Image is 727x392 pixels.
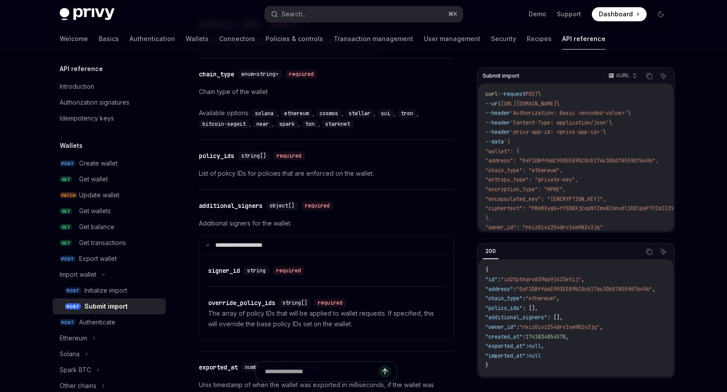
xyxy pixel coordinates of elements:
[519,324,600,331] span: "rkiz0ivz254drv1xw982v3jq"
[314,298,346,307] div: required
[79,222,114,232] div: Get balance
[334,28,413,49] a: Transaction management
[241,152,266,159] span: string[]
[53,171,166,187] a: GETGet wallet
[84,301,128,312] div: Submit import
[65,303,81,310] span: POST
[60,224,72,230] span: GET
[79,174,108,185] div: Get wallet
[485,224,603,231] span: "owner_id": "rkiz0ivz254drv1xw982v3jq"
[485,100,501,107] span: --url
[525,343,529,350] span: :
[60,319,76,326] span: POST
[60,349,80,359] div: Solana
[53,79,166,94] a: Introduction
[253,120,272,128] code: near
[522,333,525,340] span: :
[485,90,498,98] span: curl
[53,251,166,267] a: POSTExport wallet
[60,208,72,215] span: GET
[501,100,556,107] span: [URL][DOMAIN_NAME]
[282,299,307,306] span: string[]
[485,148,519,155] span: "wallet": {
[529,343,541,350] span: null
[485,286,513,293] span: "address"
[99,28,119,49] a: Basics
[199,151,234,160] div: policy_ids
[208,298,275,307] div: override_policy_ids
[53,219,166,235] a: GETGet balance
[60,140,83,151] h5: Wallets
[379,365,391,377] button: Send message
[616,72,630,79] p: cURL
[527,28,552,49] a: Recipes
[522,295,525,302] span: :
[345,108,377,118] div: ,
[448,11,457,18] span: ⌘ K
[485,305,522,312] span: "policy_ids"
[510,109,628,117] span: 'Authorization: Basic <encoded-value>'
[510,128,603,136] span: 'privy-app-id: <privy-app-id>'
[522,305,538,312] span: : [],
[199,168,454,179] p: List of policy IDs for policies that are enforced on the wallet.
[273,266,305,275] div: required
[541,343,544,350] span: ,
[485,295,522,302] span: "chain_type"
[485,109,510,117] span: --header
[485,276,498,283] span: "id"
[208,266,240,275] div: signer_id
[643,246,655,257] button: Copy the contents from the code block
[281,109,312,118] code: ethereum
[208,308,445,329] p: The array of policy IDs that will be applied to wallet requests. If specified, this will override...
[504,138,510,145] span: '{
[53,203,166,219] a: GETGet wallets
[485,215,491,222] span: },
[199,201,263,210] div: additional_signers
[253,118,276,129] div: ,
[53,155,166,171] a: POSTCreate wallet
[60,176,72,183] span: GET
[516,286,652,293] span: "0xF1DBff66C993EE895C8cb176c30b07A559d76496"
[276,118,302,129] div: ,
[53,298,166,314] a: POSTSubmit import
[525,295,556,302] span: "ethereum"
[199,218,454,229] p: Additional signers for the wallet.
[485,167,563,174] span: "chain_type": "ethereum",
[60,160,76,167] span: POST
[609,119,612,126] span: \
[276,120,298,128] code: spark
[491,28,516,49] a: Security
[53,94,166,110] a: Authorization signatures
[273,151,305,160] div: required
[498,276,501,283] span: :
[603,68,641,83] button: cURL
[199,108,454,129] div: Available options:
[247,267,266,274] span: string
[485,362,488,369] span: }
[60,97,129,108] div: Authorization signatures
[485,352,525,359] span: "imported_at"
[199,118,253,129] div: ,
[562,28,605,49] a: API reference
[599,10,633,19] span: Dashboard
[557,10,581,19] a: Support
[60,381,96,391] div: Other chains
[60,64,103,74] h5: API reference
[525,333,566,340] span: 1741834854578
[658,246,669,257] button: Ask AI
[60,333,87,343] div: Ethereum
[53,283,166,298] a: POSTInitialize import
[79,158,118,169] div: Create wallet
[547,314,563,321] span: : [],
[65,287,81,294] span: POST
[485,138,504,145] span: --data
[538,90,541,98] span: \
[485,119,510,126] span: --header
[510,119,609,126] span: 'Content-Type: application/json'
[60,365,91,375] div: Spark BTC
[241,71,278,78] span: enum<string>
[485,128,510,136] span: --header
[199,87,454,97] p: Chain type of the wallet
[581,276,584,283] span: ,
[485,196,606,203] span: "encapsulated_key": "[ENCRYPTION_KEY]",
